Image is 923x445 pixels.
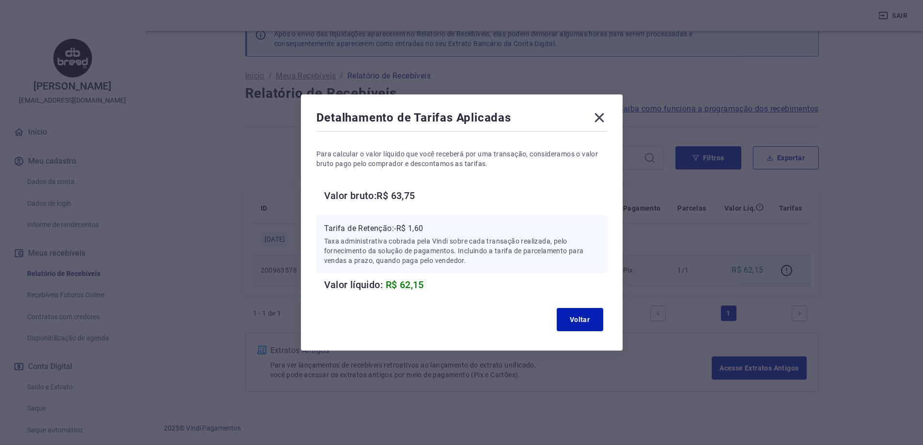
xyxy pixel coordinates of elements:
[324,223,599,234] p: Tarifa de Retenção: -R$ 1,60
[324,236,599,265] p: Taxa administrativa cobrada pela Vindi sobre cada transação realizada, pelo fornecimento da soluç...
[316,110,607,129] div: Detalhamento de Tarifas Aplicadas
[386,279,424,291] span: R$ 62,15
[316,149,607,169] p: Para calcular o valor líquido que você receberá por uma transação, consideramos o valor bruto pag...
[324,188,607,203] h6: Valor bruto: R$ 63,75
[324,277,607,292] h6: Valor líquido:
[557,308,603,331] button: Voltar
